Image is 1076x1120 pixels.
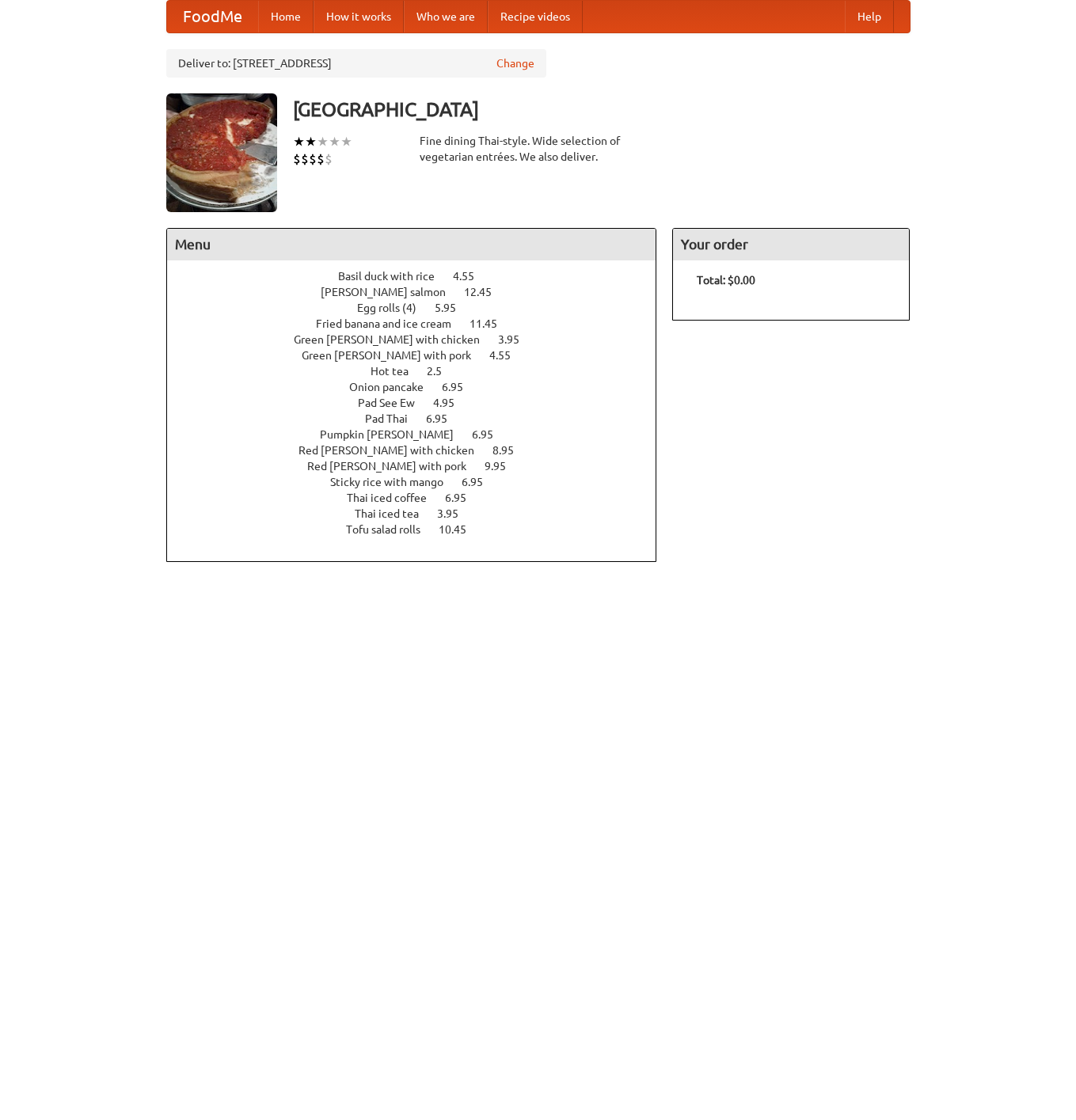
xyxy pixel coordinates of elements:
[349,381,492,393] a: Onion pancake 6.95
[404,1,488,32] a: Who we are
[293,93,911,125] h3: [GEOGRAPHIC_DATA]
[346,523,496,536] a: Tofu salad rolls 10.45
[488,1,583,32] a: Recipe videos
[358,397,484,409] a: Pad See Ew 4.95
[166,93,277,212] img: angular.jpg
[166,49,546,78] div: Deliver to: [STREET_ADDRESS]
[464,286,508,298] span: 12.45
[321,286,521,298] a: [PERSON_NAME] salmon 12.45
[330,476,459,488] span: Sticky rice with mango
[357,302,485,314] a: Egg rolls (4) 5.95
[347,492,496,504] a: Thai iced coffee 6.95
[167,1,258,32] a: FoodMe
[298,444,543,457] a: Red [PERSON_NAME] with chicken 8.95
[317,150,325,168] li: $
[325,150,333,168] li: $
[321,286,462,298] span: [PERSON_NAME] salmon
[317,133,329,150] li: ★
[420,133,657,165] div: Fine dining Thai-style. Wide selection of vegetarian entrées. We also deliver.
[453,270,490,283] span: 4.55
[338,270,451,283] span: Basil duck with rice
[358,397,431,409] span: Pad See Ew
[298,444,490,457] span: Red [PERSON_NAME] with chicken
[485,460,522,473] span: 9.95
[307,460,482,473] span: Red [PERSON_NAME] with pork
[347,492,443,504] span: Thai iced coffee
[355,507,435,520] span: Thai iced tea
[489,349,527,362] span: 4.55
[314,1,404,32] a: How it works
[294,333,549,346] a: Green [PERSON_NAME] with chicken 3.95
[346,523,436,536] span: Tofu salad rolls
[305,133,317,150] li: ★
[496,55,534,71] a: Change
[293,133,305,150] li: ★
[697,274,755,287] b: Total: $0.00
[498,333,535,346] span: 3.95
[845,1,894,32] a: Help
[433,397,470,409] span: 4.95
[302,349,540,362] a: Green [PERSON_NAME] with pork 4.55
[365,412,477,425] a: Pad Thai 6.95
[462,476,499,488] span: 6.95
[320,428,523,441] a: Pumpkin [PERSON_NAME] 6.95
[349,381,439,393] span: Onion pancake
[426,412,463,425] span: 6.95
[309,150,317,168] li: $
[329,133,340,150] li: ★
[371,365,424,378] span: Hot tea
[340,133,352,150] li: ★
[316,317,467,330] span: Fried banana and ice cream
[301,150,309,168] li: $
[435,302,472,314] span: 5.95
[439,523,482,536] span: 10.45
[307,460,535,473] a: Red [PERSON_NAME] with pork 9.95
[302,349,487,362] span: Green [PERSON_NAME] with pork
[357,302,432,314] span: Egg rolls (4)
[338,270,504,283] a: Basil duck with rice 4.55
[445,492,482,504] span: 6.95
[330,476,512,488] a: Sticky rice with mango 6.95
[442,381,479,393] span: 6.95
[316,317,527,330] a: Fried banana and ice cream 11.45
[492,444,530,457] span: 8.95
[371,365,471,378] a: Hot tea 2.5
[258,1,314,32] a: Home
[673,229,909,260] h4: Your order
[365,412,424,425] span: Pad Thai
[320,428,470,441] span: Pumpkin [PERSON_NAME]
[294,333,496,346] span: Green [PERSON_NAME] with chicken
[472,428,509,441] span: 6.95
[355,507,488,520] a: Thai iced tea 3.95
[470,317,513,330] span: 11.45
[437,507,474,520] span: 3.95
[427,365,458,378] span: 2.5
[293,150,301,168] li: $
[167,229,656,260] h4: Menu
